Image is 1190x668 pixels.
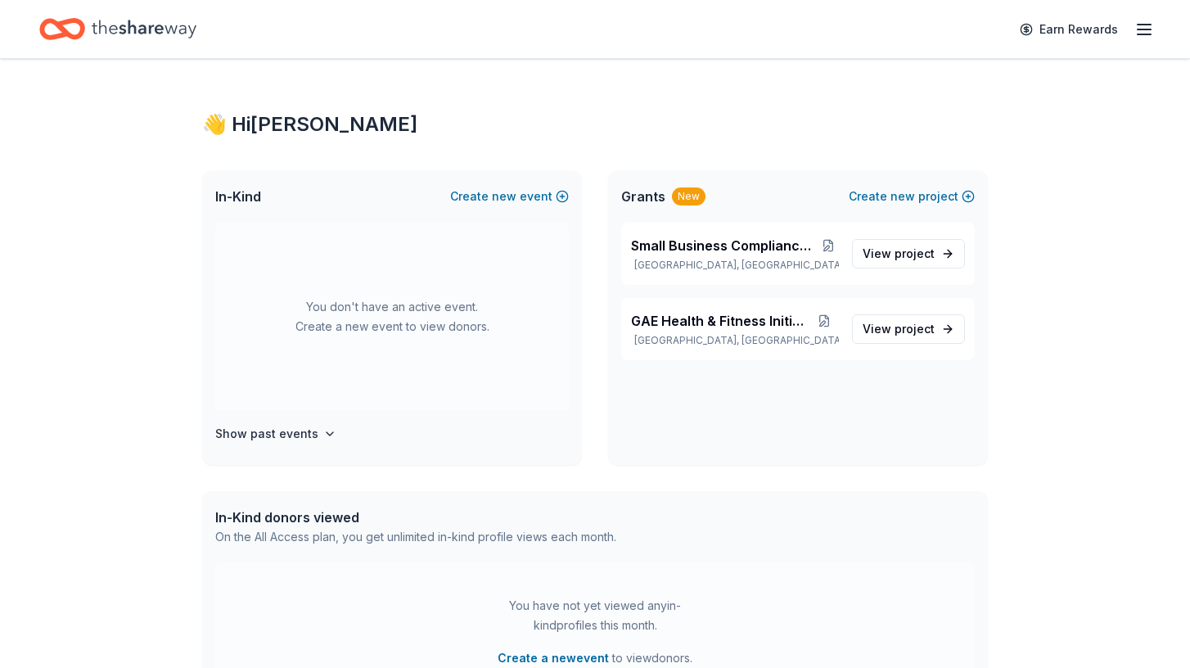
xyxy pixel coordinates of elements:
[1010,15,1128,44] a: Earn Rewards
[631,259,839,272] p: [GEOGRAPHIC_DATA], [GEOGRAPHIC_DATA]
[215,508,616,527] div: In-Kind donors viewed
[852,314,965,344] a: View project
[852,239,965,269] a: View project
[849,187,975,206] button: Createnewproject
[631,334,839,347] p: [GEOGRAPHIC_DATA], [GEOGRAPHIC_DATA]
[498,648,609,668] button: Create a newevent
[863,244,935,264] span: View
[450,187,569,206] button: Createnewevent
[215,527,616,547] div: On the All Access plan, you get unlimited in-kind profile views each month.
[215,424,336,444] button: Show past events
[890,187,915,206] span: new
[631,311,809,331] span: GAE Health & Fitness Initiative
[39,10,196,48] a: Home
[895,246,935,260] span: project
[863,319,935,339] span: View
[621,187,665,206] span: Grants
[498,648,692,668] span: to view donors .
[215,424,318,444] h4: Show past events
[895,322,935,336] span: project
[492,187,516,206] span: new
[493,596,697,635] div: You have not yet viewed any in-kind profiles this month.
[202,111,988,138] div: 👋 Hi [PERSON_NAME]
[631,236,818,255] span: Small Business Compliance Program Launch
[215,223,569,411] div: You don't have an active event. Create a new event to view donors.
[672,187,705,205] div: New
[215,187,261,206] span: In-Kind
